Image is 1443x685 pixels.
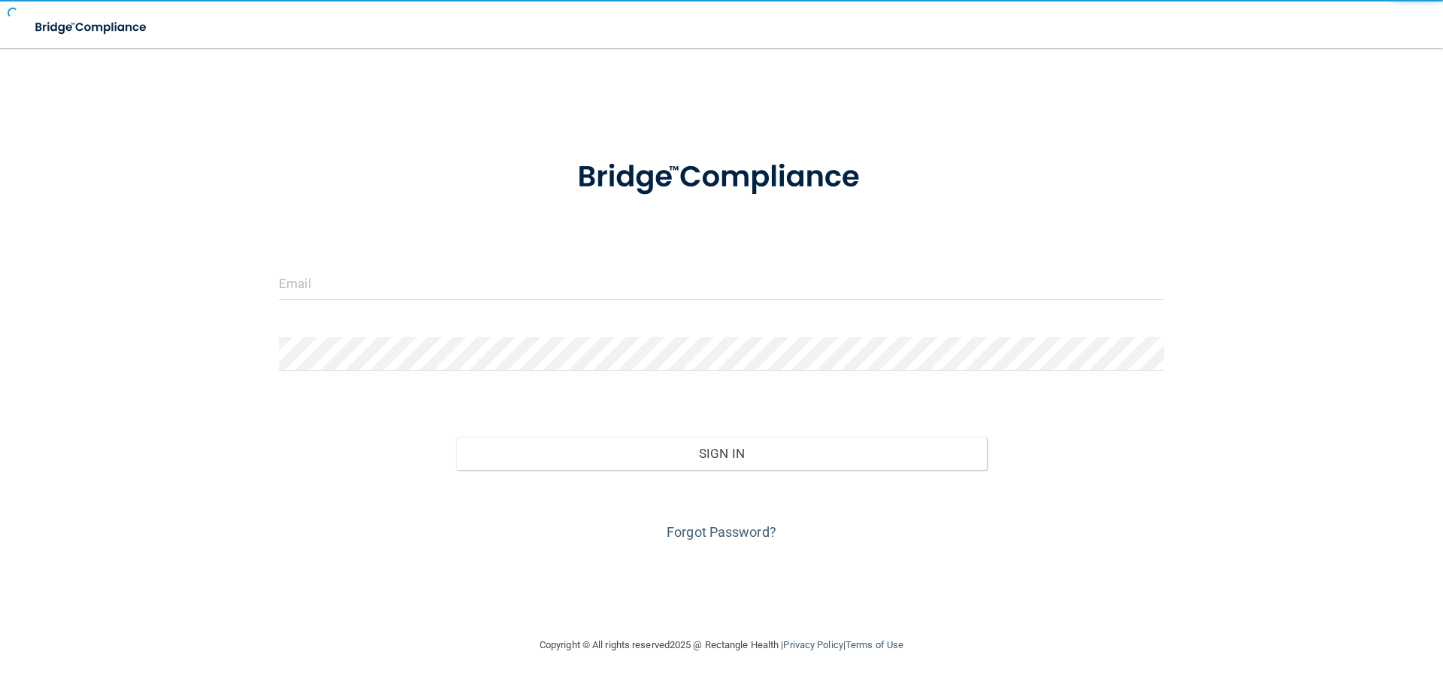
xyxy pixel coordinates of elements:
a: Forgot Password? [667,524,776,540]
img: bridge_compliance_login_screen.278c3ca4.svg [546,138,897,217]
img: bridge_compliance_login_screen.278c3ca4.svg [23,12,161,43]
div: Copyright © All rights reserved 2025 @ Rectangle Health | | [447,621,996,669]
input: Email [279,266,1164,300]
a: Terms of Use [846,639,903,650]
button: Sign In [456,437,988,470]
a: Privacy Policy [783,639,843,650]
